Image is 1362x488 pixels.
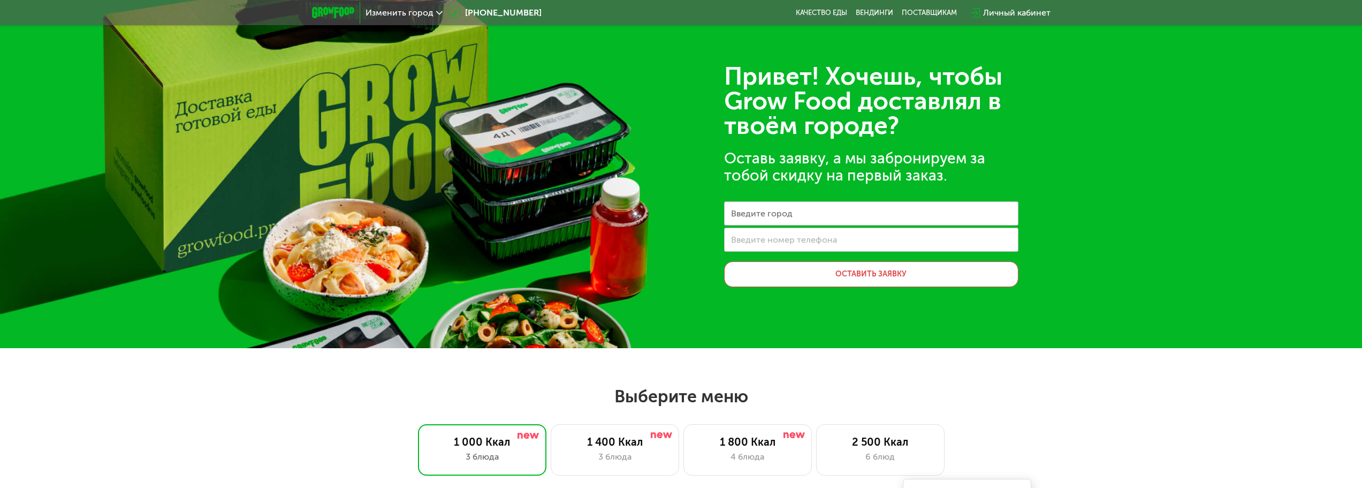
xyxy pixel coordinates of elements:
div: Привет! Хочешь, чтобы Grow Food доставлял в твоём городе? [724,64,1018,138]
button: Оставить заявку [724,261,1018,287]
div: 1 400 Ккал [562,436,668,448]
div: 3 блюда [562,451,668,463]
div: 1 000 Ккал [429,436,535,448]
label: Введите номер телефона [731,237,837,243]
div: поставщикам [902,9,957,17]
div: 2 500 Ккал [827,436,933,448]
h2: Выберите меню [34,386,1328,407]
a: Вендинги [856,9,893,17]
div: 1 800 Ккал [695,436,801,448]
a: Качество еды [796,9,847,17]
div: 6 блюд [827,451,933,463]
div: Оставь заявку, а мы забронируем за тобой скидку на первый заказ. [724,150,1018,184]
span: Изменить город [366,9,433,17]
label: Введите город [731,211,793,216]
div: Личный кабинет [983,6,1051,19]
div: 3 блюда [429,451,535,463]
a: [PHONE_NUMBER] [448,6,542,19]
div: 4 блюда [695,451,801,463]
